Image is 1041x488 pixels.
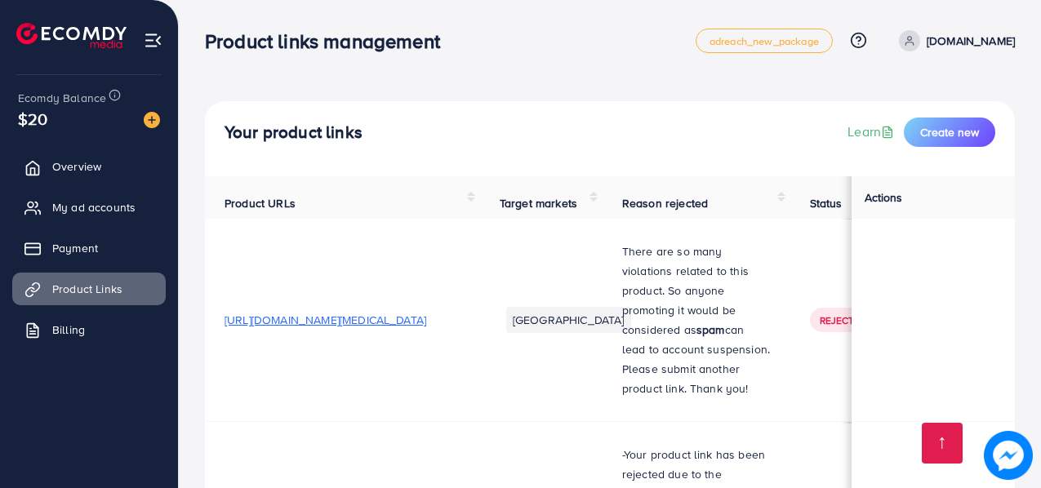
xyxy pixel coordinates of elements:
span: My ad accounts [52,199,136,215]
span: Ecomdy Balance [18,90,106,106]
span: Billing [52,322,85,338]
span: Actions [865,189,903,206]
span: Reason rejected [622,195,708,211]
button: Create new [904,118,995,147]
span: Status [810,195,843,211]
a: [DOMAIN_NAME] [892,30,1015,51]
a: My ad accounts [12,191,166,224]
img: logo [16,23,127,48]
span: Target markets [500,195,577,211]
span: $20 [18,107,47,131]
a: Billing [12,313,166,346]
a: adreach_new_package [696,29,833,53]
span: Payment [52,240,98,256]
span: There are so many violations related to this product. So anyone promoting it would be considered as [622,243,749,338]
p: [DOMAIN_NAME] [927,31,1015,51]
h3: Product links management [205,29,453,53]
a: Product Links [12,273,166,305]
span: Create new [920,124,979,140]
a: Learn [847,122,897,141]
h4: Your product links [225,122,363,143]
span: Rejected [820,313,867,327]
span: adreach_new_package [710,36,819,47]
a: Overview [12,150,166,183]
img: image [144,112,160,128]
span: [URL][DOMAIN_NAME][MEDICAL_DATA] [225,312,426,328]
span: Product Links [52,281,122,297]
strong: spam [696,322,725,338]
a: Payment [12,232,166,264]
span: Overview [52,158,101,175]
li: [GEOGRAPHIC_DATA] [506,307,631,333]
img: image [984,431,1033,480]
img: menu [144,31,162,50]
span: Product URLs [225,195,296,211]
